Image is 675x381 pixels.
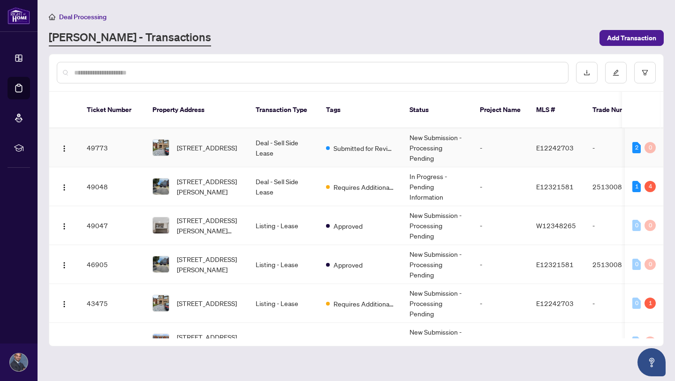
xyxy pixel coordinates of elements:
[599,30,664,46] button: Add Transaction
[153,295,169,311] img: thumbnail-img
[334,299,394,309] span: Requires Additional Docs
[402,284,472,323] td: New Submission - Processing Pending
[61,184,68,191] img: Logo
[61,300,68,308] img: Logo
[57,140,72,155] button: Logo
[79,323,145,362] td: 40319
[613,69,619,76] span: edit
[334,221,363,231] span: Approved
[576,62,598,83] button: download
[402,92,472,128] th: Status
[536,182,574,191] span: E12321581
[177,254,241,275] span: [STREET_ADDRESS][PERSON_NAME]
[177,142,237,153] span: [STREET_ADDRESS]
[8,7,30,24] img: logo
[529,92,585,128] th: MLS #
[57,179,72,194] button: Logo
[645,142,656,153] div: 0
[645,181,656,192] div: 4
[177,215,241,236] span: [STREET_ADDRESS][PERSON_NAME][PERSON_NAME]
[145,92,248,128] th: Property Address
[79,128,145,167] td: 49773
[584,69,590,76] span: download
[607,30,656,45] span: Add Transaction
[632,220,641,231] div: 0
[177,176,241,197] span: [STREET_ADDRESS][PERSON_NAME]
[248,167,319,206] td: Deal - Sell Side Lease
[634,62,656,83] button: filter
[632,142,641,153] div: 2
[585,128,651,167] td: -
[632,259,641,270] div: 0
[153,334,169,350] img: thumbnail-img
[536,143,574,152] span: E12242703
[334,143,394,153] span: Submitted for Review
[153,179,169,194] img: thumbnail-img
[642,69,648,76] span: filter
[153,140,169,156] img: thumbnail-img
[79,92,145,128] th: Ticket Number
[472,245,529,284] td: -
[585,206,651,245] td: -
[153,217,169,233] img: thumbnail-img
[61,223,68,230] img: Logo
[472,323,529,362] td: -
[57,218,72,233] button: Logo
[57,335,72,350] button: Logo
[645,259,656,270] div: 0
[585,245,651,284] td: 2513008
[585,167,651,206] td: 2513008
[536,221,576,230] span: W12348265
[585,284,651,323] td: -
[472,206,529,245] td: -
[177,332,241,352] span: [STREET_ADDRESS][PERSON_NAME][PERSON_NAME]
[248,206,319,245] td: Listing - Lease
[402,323,472,362] td: New Submission - Processing Pending
[632,181,641,192] div: 1
[536,338,576,346] span: W12225146
[79,206,145,245] td: 49047
[79,167,145,206] td: 49048
[585,323,651,362] td: -
[402,128,472,167] td: New Submission - Processing Pending
[79,245,145,284] td: 46905
[472,284,529,323] td: -
[59,13,106,21] span: Deal Processing
[632,336,641,348] div: 0
[79,284,145,323] td: 43475
[10,353,28,371] img: Profile Icon
[61,261,68,269] img: Logo
[177,298,237,308] span: [STREET_ADDRESS]
[57,257,72,272] button: Logo
[153,256,169,272] img: thumbnail-img
[472,167,529,206] td: -
[248,323,319,362] td: Listing
[402,206,472,245] td: New Submission - Processing Pending
[536,299,574,307] span: E12242703
[61,145,68,152] img: Logo
[536,260,574,269] span: E12321581
[49,14,55,20] span: home
[57,296,72,311] button: Logo
[585,92,651,128] th: Trade Number
[402,245,472,284] td: New Submission - Processing Pending
[248,92,319,128] th: Transaction Type
[605,62,627,83] button: edit
[248,245,319,284] td: Listing - Lease
[248,284,319,323] td: Listing - Lease
[248,128,319,167] td: Deal - Sell Side Lease
[472,92,529,128] th: Project Name
[637,348,666,376] button: Open asap
[334,337,363,348] span: Approved
[334,182,394,192] span: Requires Additional Docs
[645,220,656,231] div: 0
[472,128,529,167] td: -
[319,92,402,128] th: Tags
[49,30,211,46] a: [PERSON_NAME] - Transactions
[645,336,656,348] div: 0
[645,298,656,309] div: 1
[632,298,641,309] div: 0
[402,167,472,206] td: In Progress - Pending Information
[334,260,363,270] span: Approved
